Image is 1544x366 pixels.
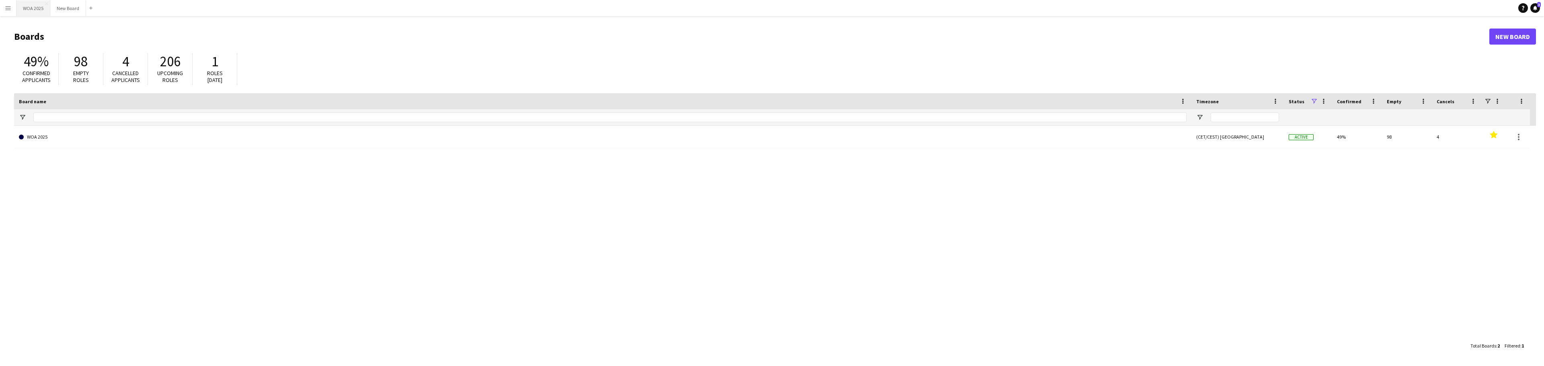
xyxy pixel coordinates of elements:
[1530,3,1540,13] a: 3
[1382,126,1432,148] div: 98
[1211,112,1279,122] input: Timezone Filter Input
[19,126,1187,148] a: WOA 2025
[1332,126,1382,148] div: 49%
[1505,338,1524,354] div: :
[211,53,218,70] span: 1
[50,0,86,16] button: New Board
[22,70,51,84] span: Confirmed applicants
[1537,2,1541,7] span: 3
[111,70,140,84] span: Cancelled applicants
[1521,343,1524,349] span: 1
[1432,126,1482,148] div: 4
[1196,114,1203,121] button: Open Filter Menu
[16,0,50,16] button: WOA 2025
[14,31,1489,43] h1: Boards
[19,98,46,104] span: Board name
[1505,343,1520,349] span: Filtered
[1470,338,1500,354] div: :
[1437,98,1454,104] span: Cancels
[1289,98,1304,104] span: Status
[1337,98,1361,104] span: Confirmed
[1489,29,1536,45] a: New Board
[207,70,223,84] span: Roles [DATE]
[1470,343,1496,349] span: Total Boards
[24,53,49,70] span: 49%
[1196,98,1219,104] span: Timezone
[1387,98,1401,104] span: Empty
[1497,343,1500,349] span: 2
[74,53,88,70] span: 98
[1289,134,1314,140] span: Active
[33,112,1187,122] input: Board name Filter Input
[1191,126,1284,148] div: (CET/CEST) [GEOGRAPHIC_DATA]
[160,53,181,70] span: 206
[19,114,26,121] button: Open Filter Menu
[73,70,89,84] span: Empty roles
[122,53,129,70] span: 4
[157,70,183,84] span: Upcoming roles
